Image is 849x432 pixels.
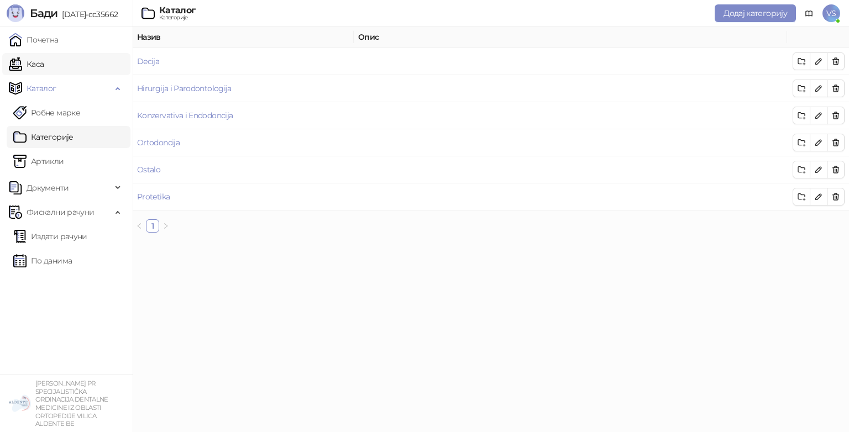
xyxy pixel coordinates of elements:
[137,83,232,93] a: Hirurgija i Parodontologija
[133,183,354,210] td: Protetika
[133,219,146,233] li: Претходна страна
[137,56,159,66] a: Decija
[354,27,787,48] th: Опис
[27,201,94,223] span: Фискални рачуни
[724,8,787,18] span: Додај категорију
[35,380,108,428] small: [PERSON_NAME] PR SPECIJALISTIČKA ORDINACIJA DENTALNE MEDICINE IZ OBLASTI ORTOPEDIJE VILICA ALDENT...
[163,223,169,229] span: right
[133,75,354,102] td: Hirurgija i Parodontologija
[159,219,172,233] li: Следећа страна
[133,129,354,156] td: Ortodoncija
[27,77,56,99] span: Каталог
[7,4,24,22] img: Logo
[137,165,160,175] a: Ostalo
[133,219,146,233] button: left
[13,250,72,272] a: По данима
[137,110,233,120] a: Konzervativa i Endodoncija
[136,223,143,229] span: left
[800,4,818,22] a: Документација
[9,392,31,414] img: 64x64-companyLogo-5147c2c0-45e4-4f6f-934a-c50ed2e74707.png
[30,7,57,20] span: Бади
[159,219,172,233] button: right
[9,53,44,75] a: Каса
[133,102,354,129] td: Konzervativa i Endodoncija
[133,27,354,48] th: Назив
[13,150,64,172] a: ArtikliАртикли
[133,156,354,183] td: Ostalo
[146,220,159,232] a: 1
[137,192,170,202] a: Protetika
[137,138,180,147] a: Ortodoncija
[9,29,59,51] a: Почетна
[133,48,354,75] td: Decija
[57,9,118,19] span: [DATE]-cc35662
[159,6,196,15] div: Каталог
[822,4,840,22] span: VS
[13,126,74,148] a: Категорије
[715,4,796,22] button: Додај категорију
[146,219,159,233] li: 1
[159,15,196,20] div: Категорије
[13,102,80,124] a: Робне марке
[13,225,87,247] a: Издати рачуни
[27,177,69,199] span: Документи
